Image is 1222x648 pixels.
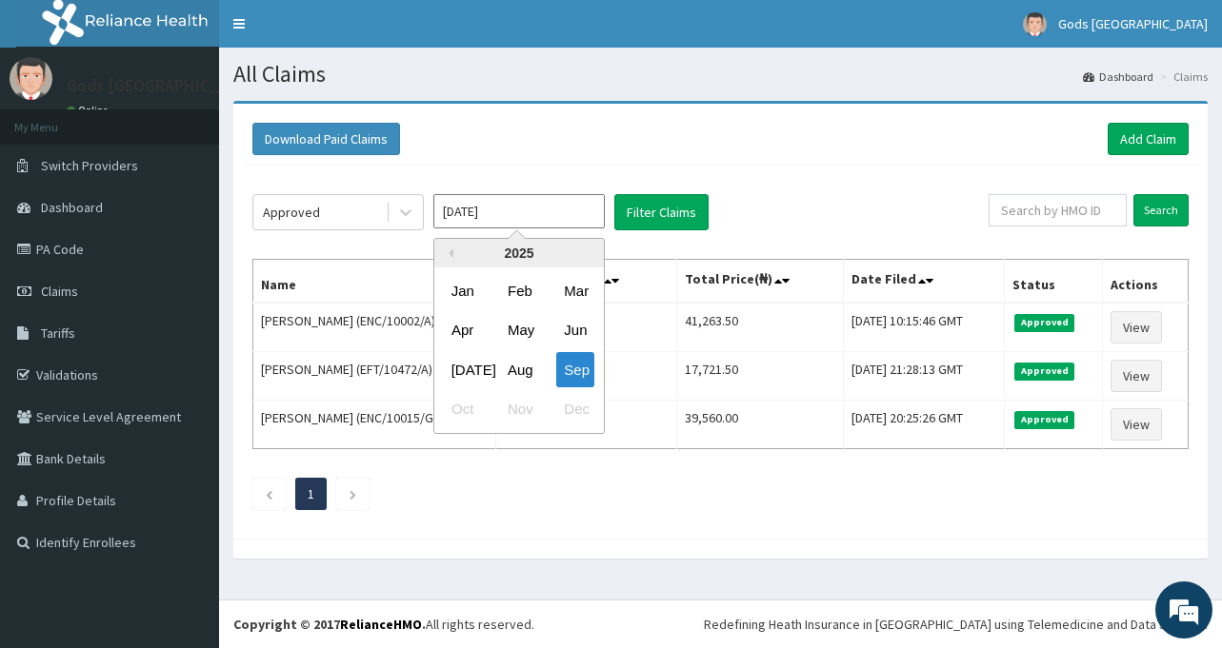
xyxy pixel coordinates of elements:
input: Search [1133,194,1189,226]
td: 39,560.00 [676,401,844,449]
span: Approved [1014,411,1074,428]
span: We're online! [110,200,263,392]
a: Online [67,104,112,117]
div: Choose September 2025 [556,352,594,387]
th: Status [1005,260,1103,304]
textarea: Type your message and hit 'Enter' [10,440,363,506]
span: Gods [GEOGRAPHIC_DATA] [1058,15,1208,32]
div: Choose March 2025 [556,273,594,308]
a: Dashboard [1083,69,1153,85]
div: Choose August 2025 [500,352,538,387]
td: [DATE] 10:15:46 GMT [844,303,1005,352]
span: Approved [1014,314,1074,331]
img: User Image [1023,12,1047,36]
input: Search by HMO ID [989,194,1127,226]
th: Date Filed [844,260,1005,304]
td: 17,721.50 [676,352,844,401]
td: [DATE] 21:28:13 GMT [844,352,1005,401]
th: Name [253,260,496,304]
span: Switch Providers [41,157,138,174]
div: Approved [263,203,320,222]
a: View [1111,408,1162,441]
div: Redefining Heath Insurance in [GEOGRAPHIC_DATA] using Telemedicine and Data Science! [704,615,1208,634]
span: Dashboard [41,199,103,216]
img: d_794563401_company_1708531726252_794563401 [35,95,77,143]
div: Choose February 2025 [500,273,538,308]
a: Page 1 is your current page [308,485,314,502]
a: View [1111,360,1162,392]
th: Actions [1103,260,1189,304]
div: 2025 [434,239,604,267]
div: Choose July 2025 [444,352,482,387]
li: Claims [1155,69,1208,85]
footer: All rights reserved. [219,599,1222,648]
a: Add Claim [1108,123,1189,155]
div: Choose June 2025 [556,313,594,348]
a: Previous page [265,485,273,502]
div: month 2025-09 [434,271,604,429]
button: Download Paid Claims [252,123,400,155]
div: Chat with us now [99,107,320,131]
span: Approved [1014,363,1074,380]
a: View [1111,311,1162,344]
td: [PERSON_NAME] (EFT/10472/A) [253,352,496,401]
p: Gods [GEOGRAPHIC_DATA] [67,77,265,94]
td: [DATE] 20:25:26 GMT [844,401,1005,449]
strong: Copyright © 2017 . [233,616,426,633]
button: Filter Claims [614,194,709,230]
input: Select Month and Year [433,194,605,228]
a: Next page [349,485,357,502]
span: Tariffs [41,324,75,342]
div: Choose January 2025 [444,273,482,308]
h1: All Claims [233,62,1208,87]
td: [PERSON_NAME] (ENC/10002/A) [253,303,496,352]
div: Choose May 2025 [500,313,538,348]
span: Claims [41,283,78,300]
div: Minimize live chat window [312,10,358,55]
button: Previous Year [444,248,453,258]
th: Total Price(₦) [676,260,844,304]
td: [PERSON_NAME] (ENC/10015/G) [253,401,496,449]
td: 41,263.50 [676,303,844,352]
div: Choose April 2025 [444,313,482,348]
img: User Image [10,57,52,100]
a: RelianceHMO [340,616,422,633]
